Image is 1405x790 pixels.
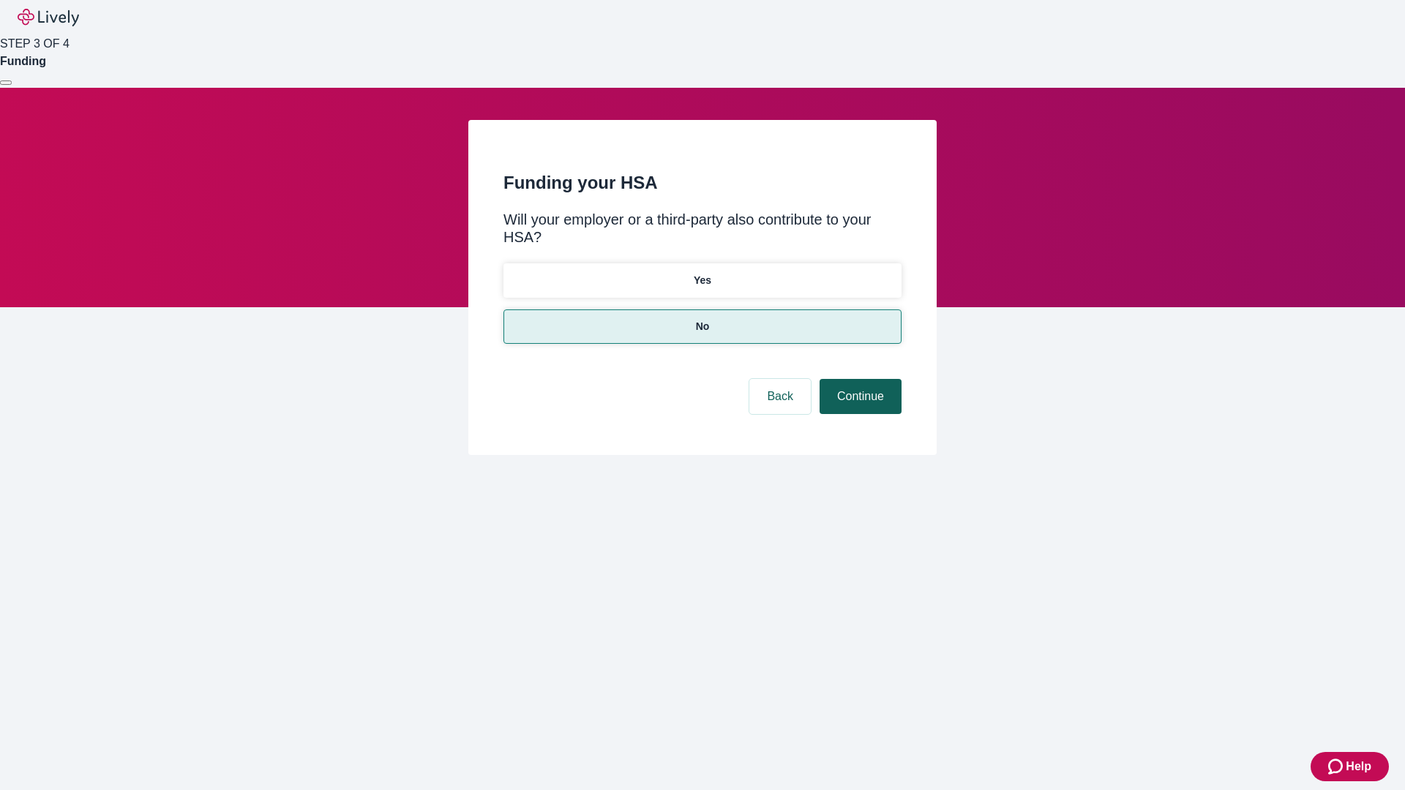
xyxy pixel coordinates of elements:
[696,319,710,334] p: No
[503,309,902,344] button: No
[1328,758,1346,775] svg: Zendesk support icon
[503,263,902,298] button: Yes
[694,273,711,288] p: Yes
[749,379,811,414] button: Back
[18,9,79,26] img: Lively
[1311,752,1389,781] button: Zendesk support iconHelp
[820,379,902,414] button: Continue
[503,211,902,246] div: Will your employer or a third-party also contribute to your HSA?
[503,170,902,196] h2: Funding your HSA
[1346,758,1371,775] span: Help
